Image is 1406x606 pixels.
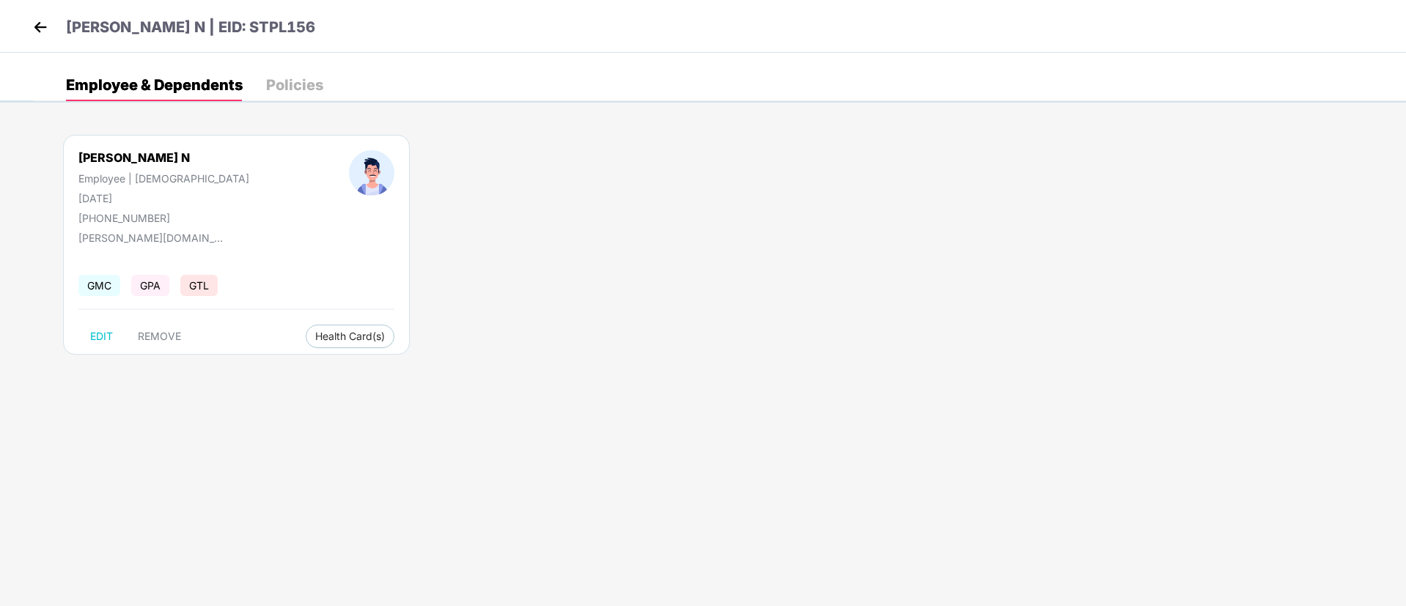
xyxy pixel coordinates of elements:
div: [PERSON_NAME][DOMAIN_NAME][EMAIL_ADDRESS][DOMAIN_NAME] [78,232,225,244]
div: Policies [266,78,323,92]
span: GPA [131,275,169,296]
div: Employee & Dependents [66,78,243,92]
div: [PHONE_NUMBER] [78,212,249,224]
img: profileImage [349,150,394,196]
p: [PERSON_NAME] N | EID: STPL156 [66,16,315,39]
div: Employee | [DEMOGRAPHIC_DATA] [78,172,249,185]
span: REMOVE [138,330,181,342]
button: Health Card(s) [306,325,394,348]
img: back [29,16,51,38]
button: REMOVE [126,325,193,348]
span: EDIT [90,330,113,342]
button: EDIT [78,325,125,348]
span: Health Card(s) [315,333,385,340]
div: [DATE] [78,192,249,204]
span: GTL [180,275,218,296]
div: [PERSON_NAME] N [78,150,249,165]
span: GMC [78,275,120,296]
